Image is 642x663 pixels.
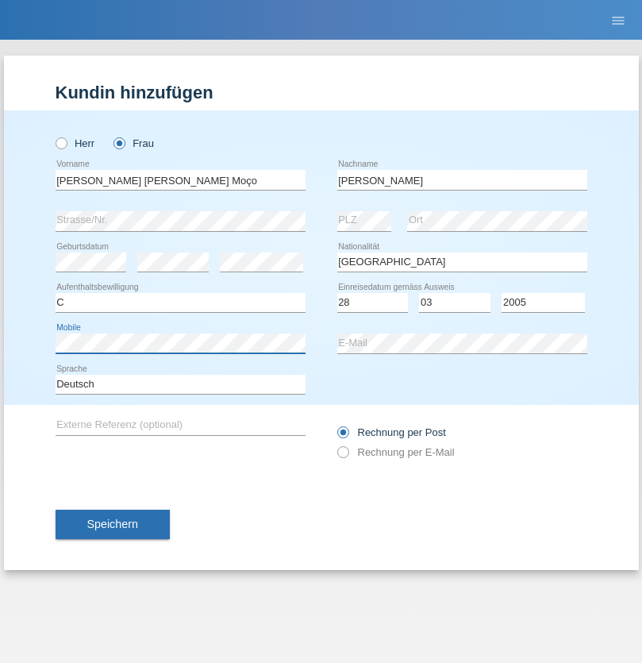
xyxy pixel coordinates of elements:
[337,426,446,438] label: Rechnung per Post
[56,83,587,102] h1: Kundin hinzufügen
[337,446,455,458] label: Rechnung per E-Mail
[610,13,626,29] i: menu
[113,137,154,149] label: Frau
[56,510,170,540] button: Speichern
[337,446,348,466] input: Rechnung per E-Mail
[113,137,124,148] input: Frau
[337,426,348,446] input: Rechnung per Post
[56,137,95,149] label: Herr
[56,137,66,148] input: Herr
[602,15,634,25] a: menu
[87,518,138,530] span: Speichern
